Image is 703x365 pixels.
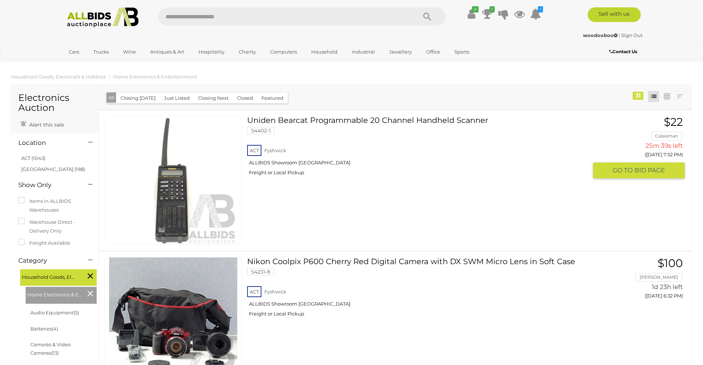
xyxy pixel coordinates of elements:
a: Cars [64,46,84,58]
button: Closing [DATE] [116,92,160,104]
a: Audio Equipment(5) [30,310,79,315]
a: $100 [PERSON_NAME] 1d 23h left ([DATE] 6:32 PM) [599,257,685,303]
a: Computers [265,46,302,58]
a: Charity [234,46,261,58]
span: $100 [658,256,683,270]
label: Items in ALLBIDS Warehouses [18,197,91,214]
span: (13) [51,350,59,356]
a: Cameras & Video Cameras(13) [30,342,71,356]
i: 1 [538,6,543,12]
a: Hospitality [194,46,229,58]
a: 1 [482,7,493,21]
button: Closing Next [194,92,233,104]
i: 1 [490,6,495,12]
a: Household [306,46,342,58]
img: Allbids.com.au [63,7,142,28]
a: Industrial [347,46,380,58]
span: Home Electronics & Entertainment [27,289,82,299]
span: Alert this sale [27,121,64,128]
i: ✔ [472,6,479,12]
span: | [619,32,620,38]
button: Search [409,7,446,26]
a: Alert this sale [18,118,66,129]
b: Contact Us [609,49,637,54]
a: [GEOGRAPHIC_DATA] (198) [21,166,85,172]
h4: Location [18,139,77,146]
a: Sell with us [588,7,641,22]
a: [GEOGRAPHIC_DATA] [64,58,126,70]
span: Household Goods, Electricals & Hobbies [22,271,77,281]
a: $22 Calaisman 25m 39s left ([DATE] 7:52 PM) GO TOBID PAGE [599,116,685,179]
img: 54402-1a.jpg [109,116,237,245]
a: Sports [450,46,474,58]
button: GO TOBID PAGE [593,163,685,178]
span: $22 [664,115,683,129]
a: Uniden Bearcat Programmable 20 Channel Handheld Scanner 54402-1 ACT Fyshwick ALLBIDS Showroom [GE... [253,116,588,181]
a: Trucks [89,46,114,58]
h1: Electronics Auction [18,93,91,113]
span: (4) [52,326,58,332]
h4: Category [18,257,77,264]
a: Antiques & Art [145,46,189,58]
a: 1 [530,7,541,21]
a: ACT (1043) [21,155,45,161]
button: All [107,92,116,103]
a: woodooboo [583,32,619,38]
span: GO TO [613,166,635,175]
label: Freight Available [18,239,70,247]
button: Featured [257,92,288,104]
a: Contact Us [609,48,639,56]
h4: Show Only [18,182,77,189]
a: Sign Out [621,32,643,38]
a: Home Electronics & Entertainment [113,74,197,80]
a: Jewellery [384,46,417,58]
a: Batteries(4) [30,326,58,332]
a: Office [421,46,445,58]
span: (5) [74,310,79,315]
a: Household Goods, Electricals & Hobbies [11,74,106,80]
a: Nikon Coolpix P600 Cherry Red Digital Camera with DX SWM Micro Lens in Soft Case 54231-8 ACT Fysh... [253,257,588,322]
label: Warehouse Direct - Delivery Only [18,218,91,235]
a: ✔ [466,7,477,21]
strong: woodooboo [583,32,618,38]
div: 31 [633,92,643,100]
button: Closed [233,92,257,104]
a: Wine [118,46,141,58]
button: Just Listed [160,92,194,104]
span: BID PAGE [635,166,665,175]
